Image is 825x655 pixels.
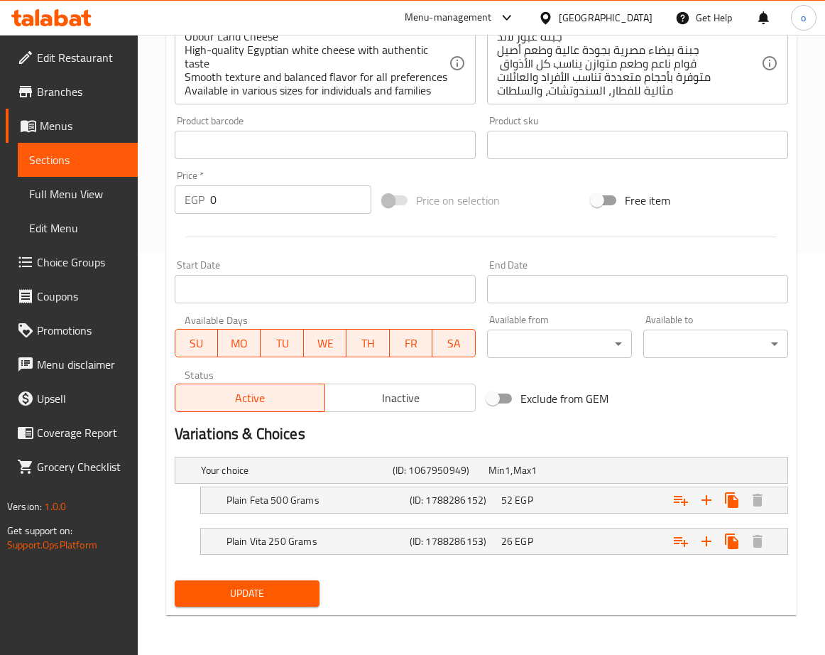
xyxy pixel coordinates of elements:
span: Full Menu View [29,185,126,202]
button: Add new choice [694,487,719,513]
span: 1 [531,461,537,480]
span: Upsell [37,390,126,407]
span: Grocery Checklist [37,458,126,475]
input: Please enter product sku [487,131,788,159]
h5: Plain Feta 500 Grams [226,493,404,507]
a: Support.OpsPlatform [7,536,97,554]
button: WE [304,329,346,357]
a: Menus [6,109,138,143]
span: EGP [515,491,532,509]
div: Expand [175,458,787,483]
div: ​ [487,330,632,358]
input: Please enter price [210,185,371,214]
a: Coupons [6,279,138,313]
div: Menu-management [405,9,492,26]
div: ​ [643,330,788,358]
span: Coupons [37,288,126,305]
button: Clone new choice [719,529,745,554]
div: , [488,463,579,477]
span: o [801,10,806,26]
p: EGP [185,191,204,208]
button: Active [175,384,326,412]
button: FR [390,329,432,357]
button: Inactive [324,384,476,412]
textarea: Obour Land Cheese High-quality Egyptian white cheese with authentic taste Smooth texture and bala... [185,30,449,97]
a: Menu disclaimer [6,347,138,381]
span: SU [181,333,212,354]
span: Promotions [37,322,126,339]
h5: (ID: 1067950949) [393,463,483,477]
button: Delete Plain Vita 250 Grams [745,529,770,554]
span: SA [438,333,469,354]
button: Add new choice [694,529,719,554]
span: MO [224,333,255,354]
button: TH [346,329,389,357]
h2: Variations & Choices [175,423,788,445]
button: MO [218,329,261,357]
span: Active [181,388,320,408]
span: Free item [625,192,670,209]
a: Sections [18,143,138,177]
a: Coverage Report [6,416,138,450]
span: Inactive [331,388,470,408]
span: Price on selection [416,192,500,209]
button: Clone new choice [719,487,745,513]
a: Branches [6,75,138,109]
a: Promotions [6,313,138,347]
span: 1.0.0 [44,497,66,516]
span: Edit Menu [29,220,126,237]
span: Branches [37,83,126,100]
h5: Your choice [201,463,387,477]
span: Coverage Report [37,424,126,441]
span: Menus [40,117,126,134]
span: Exclude from GEM [520,390,608,407]
textarea: جبنة عبور لاند جبنة بيضاء مصرية بجودة عالية وطعم أصيل قوام ناعم وطعم متوازن يناسب كل الأذواق متوف... [497,30,761,97]
span: Sections [29,151,126,168]
button: SA [432,329,475,357]
button: TU [261,329,303,357]
button: Add choice group [668,487,694,513]
span: Min [488,461,505,480]
div: Expand [201,487,787,513]
span: Max [513,461,531,480]
span: 52 [501,491,513,509]
a: Upsell [6,381,138,416]
span: Get support on: [7,521,72,540]
span: EGP [515,532,532,551]
span: WE [310,333,341,354]
button: Delete Plain Feta 500 Grams [745,487,770,513]
span: FR [395,333,427,354]
h5: (ID: 1788286153) [410,534,496,548]
h5: Plain Vita 250 Grams [226,534,404,548]
span: TH [352,333,383,354]
input: Please enter product barcode [175,131,476,159]
button: SU [175,329,218,357]
span: Edit Restaurant [37,49,126,66]
span: Choice Groups [37,254,126,271]
span: Version: [7,497,42,516]
a: Edit Restaurant [6,40,138,75]
button: Update [175,580,319,607]
a: Grocery Checklist [6,450,138,484]
button: Add choice group [668,529,694,554]
div: Expand [201,529,787,554]
span: 1 [505,461,510,480]
span: Update [186,585,308,602]
h5: (ID: 1788286152) [410,493,496,507]
a: Edit Menu [18,211,138,245]
a: Full Menu View [18,177,138,211]
div: [GEOGRAPHIC_DATA] [559,10,652,26]
span: 26 [501,532,513,551]
a: Choice Groups [6,245,138,279]
span: TU [266,333,297,354]
span: Menu disclaimer [37,356,126,373]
